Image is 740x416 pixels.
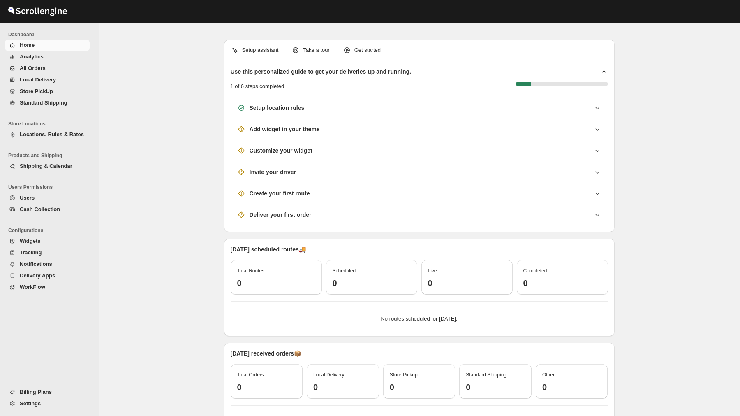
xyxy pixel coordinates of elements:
[231,349,608,358] p: [DATE] received orders 📦
[5,192,90,204] button: Users
[20,53,44,60] span: Analytics
[20,206,60,212] span: Cash Collection
[242,46,279,54] p: Setup assistant
[237,382,296,392] h3: 0
[20,100,67,106] span: Standard Shipping
[237,268,265,274] span: Total Routes
[250,146,312,155] h3: Customize your widget
[20,163,72,169] span: Shipping & Calendar
[5,51,90,63] button: Analytics
[20,249,42,256] span: Tracking
[20,195,35,201] span: Users
[20,238,40,244] span: Widgets
[20,88,53,94] span: Store PickUp
[250,168,296,176] h3: Invite your driver
[8,152,93,159] span: Products and Shipping
[237,315,601,323] p: No routes scheduled for [DATE].
[20,42,35,48] span: Home
[542,382,601,392] h3: 0
[333,268,356,274] span: Scheduled
[20,272,55,279] span: Delivery Apps
[466,382,525,392] h3: 0
[5,160,90,172] button: Shipping & Calendar
[231,67,412,76] h2: Use this personalized guide to get your deliveries up and running.
[542,372,555,378] span: Other
[5,398,90,409] button: Settings
[523,278,601,288] h3: 0
[5,270,90,281] button: Delivery Apps
[5,40,90,51] button: Home
[8,227,93,234] span: Configurations
[5,235,90,247] button: Widgets
[313,382,372,392] h3: 0
[20,65,46,71] span: All Orders
[20,400,41,407] span: Settings
[390,382,449,392] h3: 0
[303,46,329,54] p: Take a tour
[5,129,90,140] button: Locations, Rules & Rates
[8,184,93,191] span: Users Permissions
[20,261,52,267] span: Notifications
[231,82,284,91] p: 1 of 6 steps completed
[313,372,344,378] span: Local Delivery
[20,131,84,137] span: Locations, Rules & Rates
[428,268,437,274] span: Live
[8,31,93,38] span: Dashboard
[523,268,547,274] span: Completed
[390,372,418,378] span: Store Pickup
[333,278,411,288] h3: 0
[231,245,608,253] p: [DATE] scheduled routes 🚚
[354,46,381,54] p: Get started
[466,372,506,378] span: Standard Shipping
[250,189,310,198] h3: Create your first route
[8,121,93,127] span: Store Locations
[237,372,264,378] span: Total Orders
[5,281,90,293] button: WorkFlow
[250,211,312,219] h3: Deliver your first order
[20,77,56,83] span: Local Delivery
[5,258,90,270] button: Notifications
[5,63,90,74] button: All Orders
[5,386,90,398] button: Billing Plans
[20,284,45,290] span: WorkFlow
[250,104,305,112] h3: Setup location rules
[5,247,90,258] button: Tracking
[5,204,90,215] button: Cash Collection
[20,389,52,395] span: Billing Plans
[428,278,506,288] h3: 0
[237,278,315,288] h3: 0
[250,125,320,133] h3: Add widget in your theme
